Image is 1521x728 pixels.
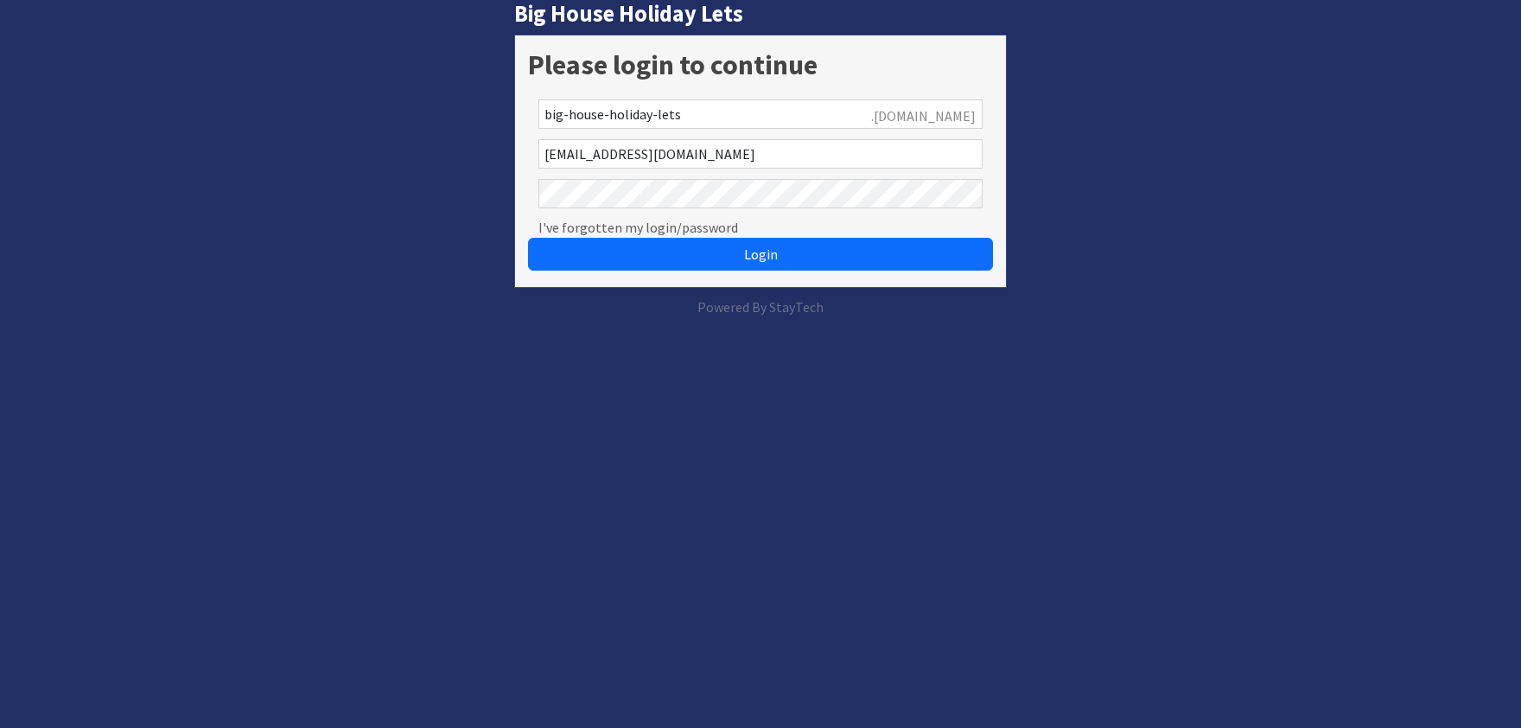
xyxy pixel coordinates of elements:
p: Powered By StayTech [514,297,1008,317]
h1: Please login to continue [528,48,994,81]
button: Login [528,238,994,271]
input: Account Reference [538,99,983,129]
input: Email [538,139,983,169]
span: Login [744,246,778,263]
span: .[DOMAIN_NAME] [871,105,976,126]
a: I've forgotten my login/password [538,217,738,238]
